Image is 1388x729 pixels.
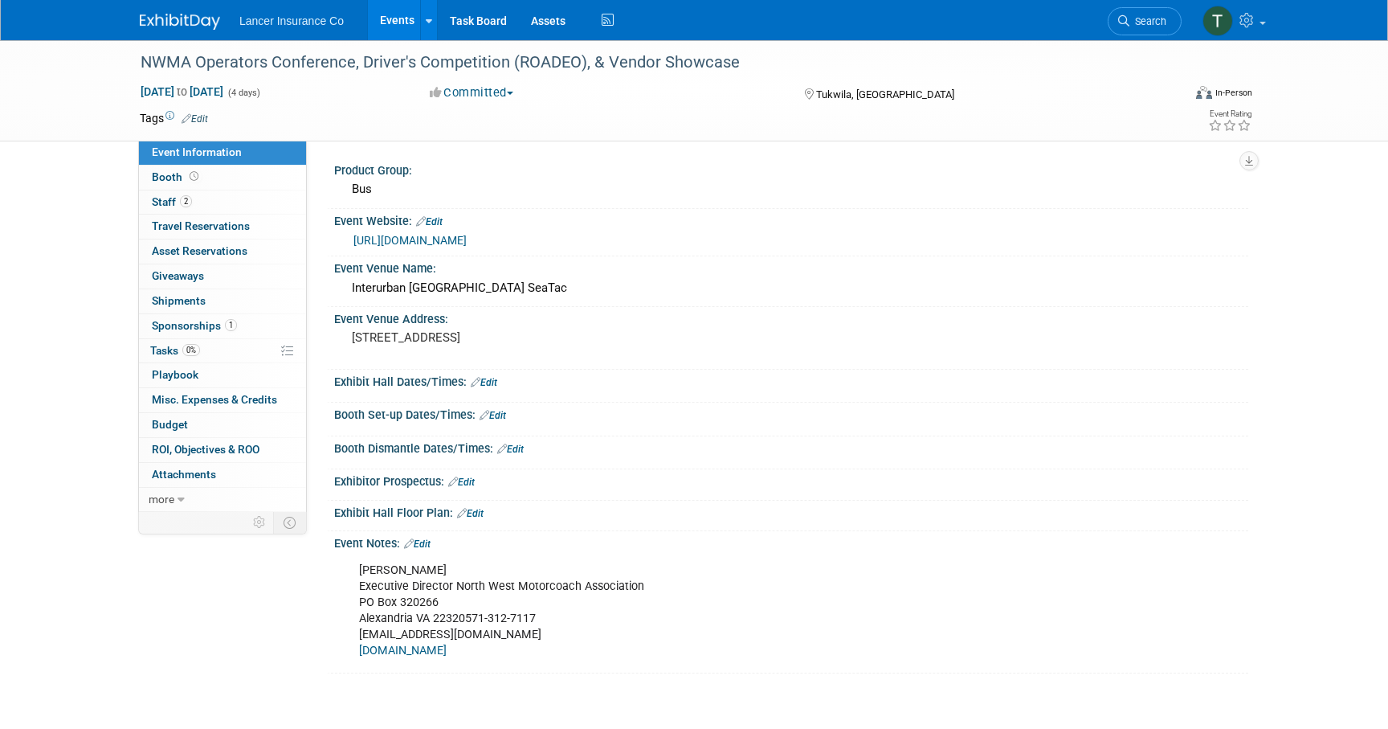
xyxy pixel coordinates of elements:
img: Format-Inperson.png [1196,86,1212,99]
a: Edit [448,477,475,488]
a: Search [1108,7,1182,35]
a: Budget [139,413,306,437]
div: Exhibit Hall Dates/Times: [334,370,1248,391]
a: ROI, Objectives & ROO [139,438,306,462]
a: Edit [457,508,484,519]
div: Event Format [1087,84,1252,108]
span: Asset Reservations [152,244,247,257]
span: Search [1129,15,1166,27]
a: Staff2 [139,190,306,215]
a: Edit [182,113,208,125]
button: Committed [424,84,520,101]
div: Event Venue Address: [334,307,1248,327]
span: Tukwila, [GEOGRAPHIC_DATA] [816,88,954,100]
div: In-Person [1214,87,1252,99]
span: Playbook [152,368,198,381]
div: Event Notes: [334,531,1248,552]
span: Travel Reservations [152,219,250,232]
img: ExhibitDay [140,14,220,30]
a: [DOMAIN_NAME] [359,644,447,657]
span: more [149,493,174,506]
a: Edit [471,377,497,388]
span: Budget [152,418,188,431]
div: NWMA Operators Conference, Driver's Competition (ROADEO), & Vendor Showcase [135,48,1157,77]
td: Tags [140,110,208,126]
a: Playbook [139,363,306,387]
div: [PERSON_NAME] Executive Director North West Motorcoach Association PO Box 320266 Alexandria VA 22... [348,555,1072,667]
span: Misc. Expenses & Credits [152,393,277,406]
span: (4 days) [227,88,260,98]
div: Booth Dismantle Dates/Times: [334,436,1248,457]
span: Shipments [152,294,206,307]
a: Asset Reservations [139,240,306,264]
a: Sponsorships1 [139,314,306,338]
span: Attachments [152,468,216,481]
a: Edit [404,539,431,550]
a: Attachments [139,463,306,487]
span: 2 [180,195,192,207]
a: Event Information [139,141,306,165]
span: Staff [152,195,192,208]
a: Misc. Expenses & Credits [139,388,306,412]
a: more [139,488,306,512]
pre: [STREET_ADDRESS] [352,330,697,345]
span: Sponsorships [152,319,237,332]
span: Lancer Insurance Co [239,14,344,27]
a: Edit [480,410,506,421]
div: Bus [346,177,1236,202]
a: Tasks0% [139,339,306,363]
a: Shipments [139,289,306,313]
span: 1 [225,319,237,331]
div: Product Group: [334,158,1248,178]
span: Booth [152,170,202,183]
a: Edit [497,444,524,455]
a: Booth [139,166,306,190]
span: ROI, Objectives & ROO [152,443,259,456]
span: Giveaways [152,269,204,282]
div: Exhibitor Prospectus: [334,469,1248,490]
div: Event Venue Name: [334,256,1248,276]
td: Personalize Event Tab Strip [246,512,274,533]
div: Event Rating [1208,110,1251,118]
td: Toggle Event Tabs [274,512,307,533]
div: Exhibit Hall Floor Plan: [334,501,1248,522]
div: Interurban [GEOGRAPHIC_DATA] SeaTac [346,276,1236,301]
span: Booth not reserved yet [186,170,202,182]
img: Terrence Forrest [1202,6,1233,36]
div: Event Website: [334,209,1248,230]
span: [DATE] [DATE] [140,84,224,99]
span: 0% [182,344,200,356]
span: to [174,85,190,98]
a: [URL][DOMAIN_NAME] [353,234,467,247]
a: Giveaways [139,264,306,289]
div: Booth Set-up Dates/Times: [334,403,1248,424]
span: Event Information [152,145,242,158]
a: Travel Reservations [139,215,306,239]
span: Tasks [150,344,200,357]
a: Edit [416,216,443,227]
